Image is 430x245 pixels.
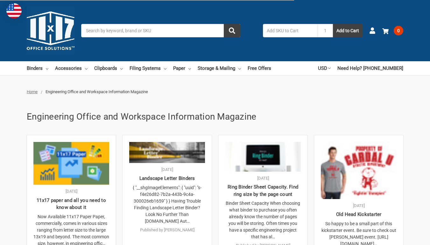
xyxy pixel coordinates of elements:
[173,61,191,75] a: Paper
[318,61,331,75] a: USD
[394,26,403,35] span: 0
[225,142,301,171] img: Ring Binder Sheet Capacity. Find ring size by the page count
[27,61,48,75] a: Binders
[225,200,301,240] p: Binder Sheet Capacity When choosing what binder to purchase you often already know the number of ...
[37,197,106,211] a: 11x17 paper and all you need to know about it
[263,24,318,37] input: Add SKU to Cart
[198,61,241,75] a: Storage & Mailing
[321,142,397,199] img: Old Head Kickstarter
[337,61,403,75] a: Need Help? [PHONE_NUMBER]
[228,184,298,197] a: Ring Binder Sheet Capacity. Find ring size by the page count
[130,61,166,75] a: Filing Systems
[225,175,301,182] p: [DATE]
[129,184,205,225] p: { "__shgImageElements": { "uuid": "s-f4e26d82-7b2a-443b-9c4a-300026eb1659" } } Having Trouble Fin...
[33,188,109,195] p: [DATE]
[33,142,109,185] img: 11x17 paper and all you need to know about it
[129,167,205,173] p: [DATE]
[129,227,205,233] p: Published by [PERSON_NAME]
[46,89,148,94] span: Engineering Office and Workspace Information Magazine
[382,22,403,39] a: 0
[55,61,88,75] a: Accessories
[248,61,271,75] a: Free Offers
[27,7,74,55] img: 11x17.com
[129,142,205,163] img: Landscape Letter Binders
[6,3,22,19] img: duty and tax information for United States
[27,89,38,94] a: Home
[333,24,363,37] button: Add to Cart
[139,175,195,181] a: Landscape Letter Binders
[27,110,403,123] h1: Engineering Office and Workspace Information Magazine
[81,24,240,37] input: Search by keyword, brand or SKU
[94,61,123,75] a: Clipboards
